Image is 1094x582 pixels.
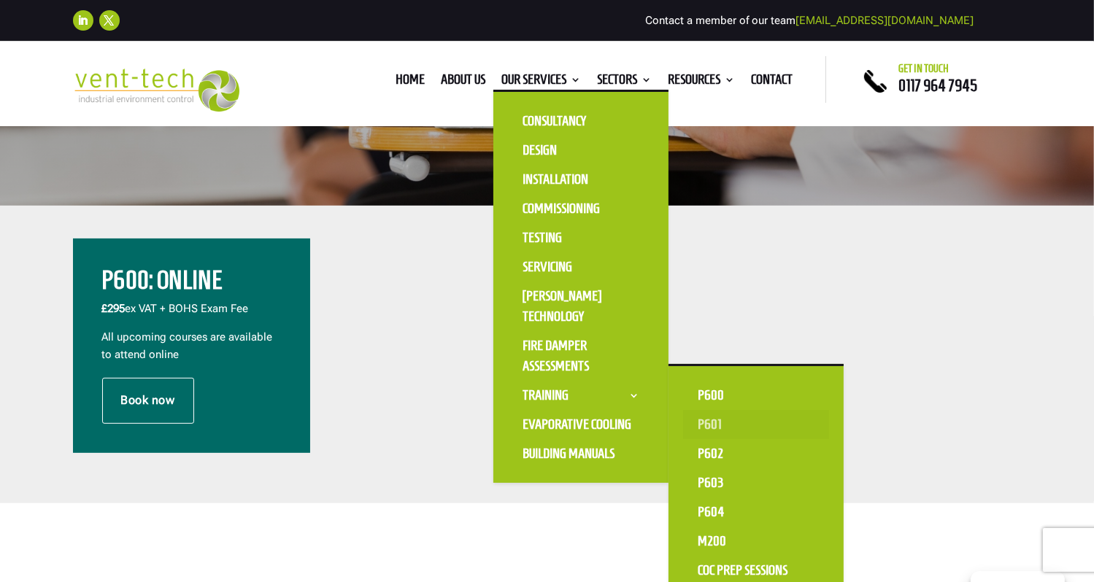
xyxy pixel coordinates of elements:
[102,268,281,300] h2: P600: Online
[508,136,654,165] a: Design
[645,14,974,27] span: Contact a member of our team
[898,63,949,74] span: Get in touch
[683,527,829,556] a: M200
[508,106,654,136] a: Consultancy
[683,410,829,439] a: P601
[501,74,581,90] a: Our Services
[508,252,654,282] a: Servicing
[102,302,126,315] span: £295
[102,329,281,364] p: All upcoming courses are available to attend online
[898,77,977,94] a: 0117 964 7945
[102,300,281,329] p: ex VAT + BOHS Exam Fee
[668,74,735,90] a: Resources
[597,74,652,90] a: Sectors
[508,439,654,468] a: Building Manuals
[508,282,654,331] a: [PERSON_NAME] Technology
[683,381,829,410] a: P600
[683,439,829,468] a: P602
[99,10,120,31] a: Follow on X
[508,194,654,223] a: Commissioning
[508,223,654,252] a: Testing
[396,74,425,90] a: Home
[73,69,240,112] img: 2023-09-27T08_35_16.549ZVENT-TECH---Clear-background
[508,331,654,381] a: Fire Damper Assessments
[441,74,485,90] a: About us
[683,468,829,497] a: P603
[751,74,793,90] a: Contact
[796,14,974,27] a: [EMAIL_ADDRESS][DOMAIN_NAME]
[73,10,93,31] a: Follow on LinkedIn
[102,378,194,423] a: Book now
[508,165,654,194] a: Installation
[683,497,829,527] a: P604
[508,410,654,439] a: Evaporative Cooling
[508,381,654,410] a: Training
